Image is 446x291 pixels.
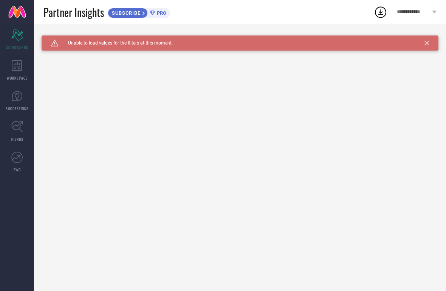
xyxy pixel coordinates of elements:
span: TRENDS [11,136,23,142]
span: SUBSCRIBE [108,10,142,16]
div: Open download list [374,5,387,19]
a: SUBSCRIBEPRO [108,6,170,18]
div: Unable to load filters at this moment. Please try later. [42,35,438,42]
span: Unable to load values for the filters at this moment. [59,40,173,46]
span: WORKSPACE [7,75,28,81]
span: SCORECARDS [6,45,28,50]
span: FWD [14,167,21,172]
span: Partner Insights [43,5,104,20]
span: SUGGESTIONS [6,106,29,111]
span: PRO [155,10,166,16]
